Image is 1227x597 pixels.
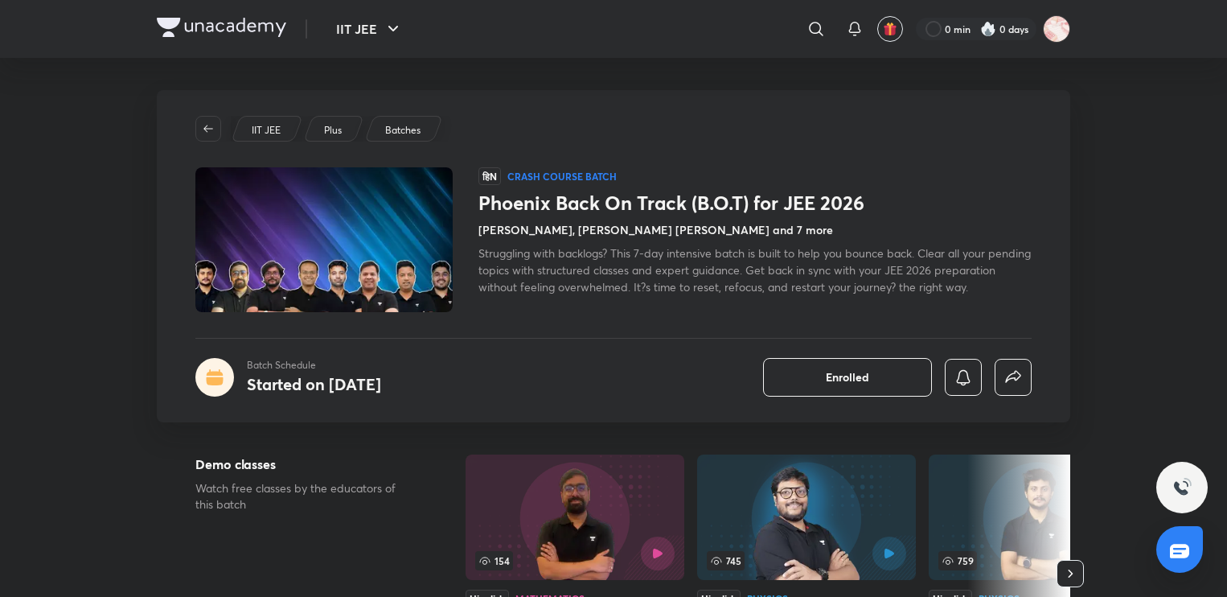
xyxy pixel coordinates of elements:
[478,167,501,185] span: हिN
[385,123,421,138] p: Batches
[249,123,284,138] a: IIT JEE
[195,455,414,474] h5: Demo classes
[478,221,833,238] h4: [PERSON_NAME], [PERSON_NAME] [PERSON_NAME] and 7 more
[826,369,869,385] span: Enrolled
[322,123,345,138] a: Plus
[193,166,455,314] img: Thumbnail
[195,480,414,513] p: Watch free classes by the educators of this batch
[1172,478,1192,497] img: ttu
[883,22,897,36] img: avatar
[1043,15,1070,43] img: Kritika Singh
[938,551,977,570] span: 759
[326,13,412,45] button: IIT JEE
[157,18,286,37] img: Company Logo
[247,373,381,395] h4: Started on [DATE]
[980,21,996,37] img: streak
[247,358,381,373] p: Batch Schedule
[157,18,286,41] a: Company Logo
[475,551,513,570] span: 154
[507,170,617,183] p: Crash course Batch
[478,245,1031,294] span: Struggling with backlogs? This 7-day intensive batch is built to help you bounce back. Clear all ...
[383,123,424,138] a: Batches
[877,16,903,42] button: avatar
[252,123,281,138] p: IIT JEE
[707,551,745,570] span: 745
[763,358,932,397] button: Enrolled
[478,191,1032,215] h1: Phoenix Back On Track (B.O.T) for JEE 2026
[324,123,342,138] p: Plus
